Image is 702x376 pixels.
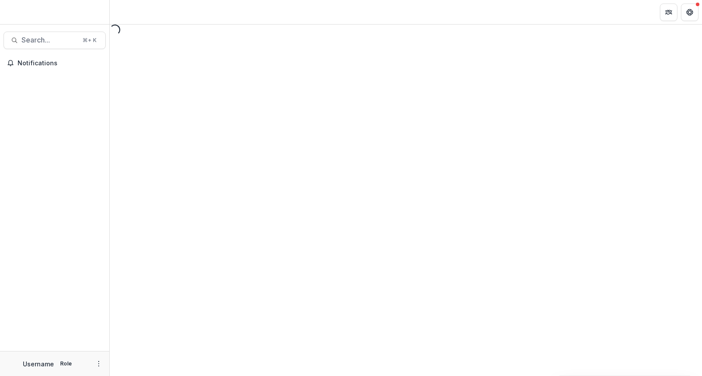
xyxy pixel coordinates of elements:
button: Partners [660,4,677,21]
span: Notifications [18,60,102,67]
button: More [93,358,104,369]
p: Username [23,359,54,369]
p: Role [57,360,75,368]
button: Get Help [681,4,698,21]
button: Notifications [4,56,106,70]
div: ⌘ + K [81,35,98,45]
button: Search... [4,32,106,49]
span: Search... [21,36,77,44]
